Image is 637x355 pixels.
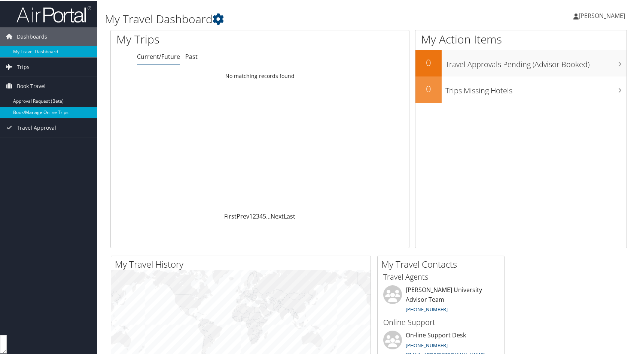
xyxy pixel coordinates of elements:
[116,31,279,46] h1: My Trips
[266,211,271,220] span: …
[383,271,499,282] h3: Travel Agents
[383,316,499,327] h3: Online Support
[415,76,627,102] a: 0Trips Missing Hotels
[380,285,502,315] li: [PERSON_NAME] University Advisor Team
[17,57,30,76] span: Trips
[445,81,627,95] h3: Trips Missing Hotels
[224,211,237,220] a: First
[579,11,625,19] span: [PERSON_NAME]
[105,10,457,26] h1: My Travel Dashboard
[415,49,627,76] a: 0Travel Approvals Pending (Advisor Booked)
[115,257,371,270] h2: My Travel History
[271,211,284,220] a: Next
[17,27,47,45] span: Dashboards
[415,82,442,94] h2: 0
[111,69,409,82] td: No matching records found
[237,211,249,220] a: Prev
[137,52,180,60] a: Current/Future
[406,341,448,348] a: [PHONE_NUMBER]
[259,211,263,220] a: 4
[249,211,253,220] a: 1
[17,118,56,136] span: Travel Approval
[445,55,627,69] h3: Travel Approvals Pending (Advisor Booked)
[415,55,442,68] h2: 0
[16,5,91,22] img: airportal-logo.png
[185,52,198,60] a: Past
[415,31,627,46] h1: My Action Items
[573,4,633,26] a: [PERSON_NAME]
[381,257,504,270] h2: My Travel Contacts
[17,76,46,95] span: Book Travel
[256,211,259,220] a: 3
[406,305,448,312] a: [PHONE_NUMBER]
[284,211,295,220] a: Last
[263,211,266,220] a: 5
[253,211,256,220] a: 2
